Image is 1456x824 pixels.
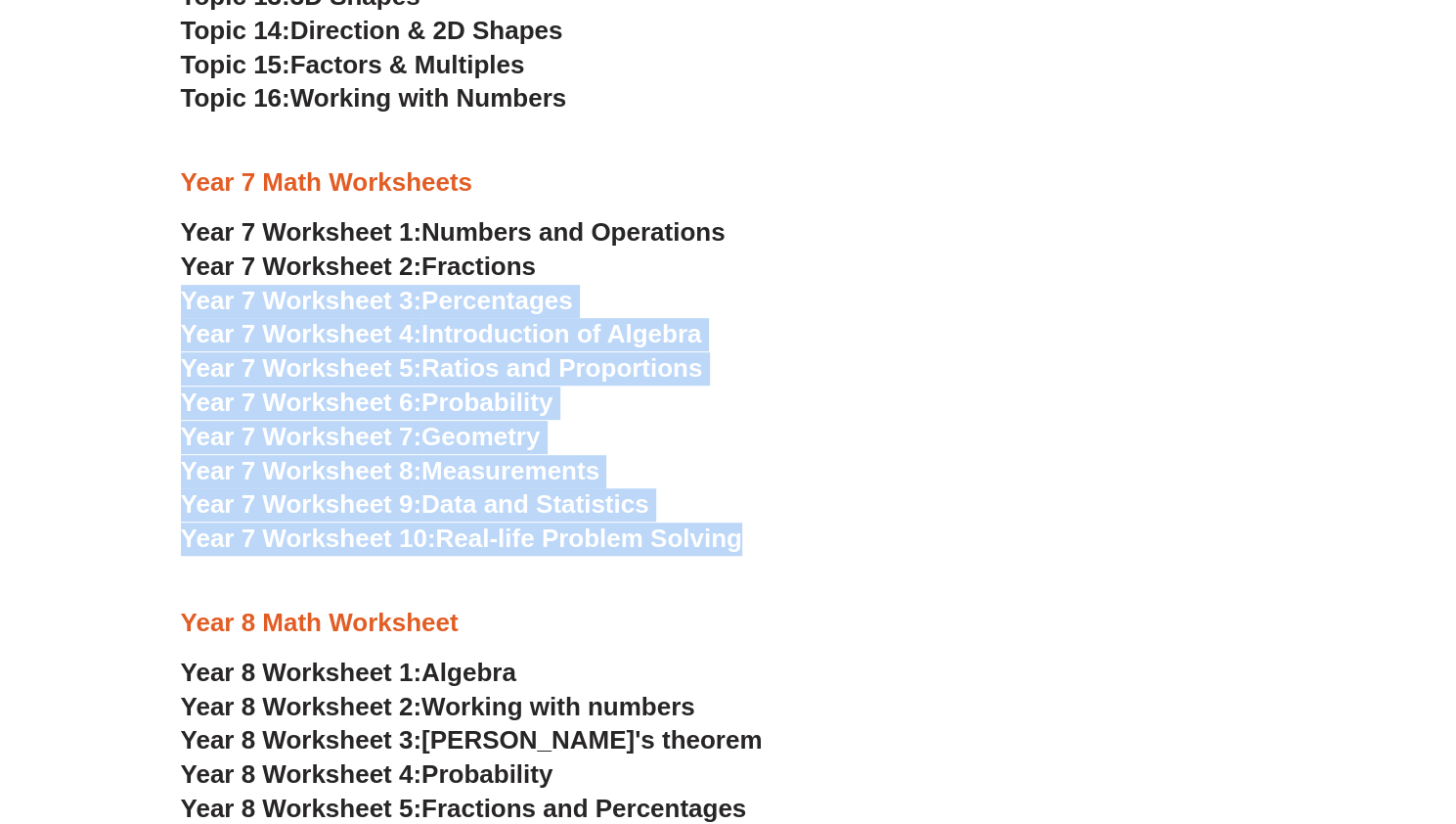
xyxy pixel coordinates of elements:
[421,456,599,485] span: Measurements
[181,489,649,519] a: Year 7 Worksheet 9:Data and Statistics
[181,319,422,348] span: Year 7 Worksheet 4:
[181,658,422,687] span: Year 8 Worksheet 1:
[290,16,563,45] span: Direction & 2D Shapes
[181,252,422,281] span: Year 7 Worksheet 2:
[181,607,1276,640] h3: Year 8 Math Worksheet
[421,252,536,281] span: Fractions
[421,319,701,348] span: Introduction of Algebra
[181,353,422,383] span: Year 7 Worksheet 5:
[1130,603,1456,824] iframe: Chat Widget
[181,759,553,789] a: Year 8 Worksheet 4:Probability
[421,658,516,687] span: Algebra
[421,286,573,315] span: Percentages
[181,422,541,451] a: Year 7 Worksheet 7:Geometry
[181,692,422,721] span: Year 8 Worksheet 2:
[421,794,746,823] span: Fractions and Percentages
[181,456,422,485] span: Year 7 Worksheet 8:
[181,524,742,553] a: Year 7 Worksheet 10:Real-life Problem Solving
[181,725,763,755] a: Year 8 Worksheet 3:[PERSON_NAME]'s theorem
[421,388,552,417] span: Probability
[435,524,741,553] span: Real-life Problem Solving
[181,50,290,79] span: Topic 15:
[181,388,422,417] span: Year 7 Worksheet 6:
[181,794,747,823] a: Year 8 Worksheet 5:Fractions and Percentages
[421,422,540,451] span: Geometry
[181,217,422,247] span: Year 7 Worksheet 1:
[181,286,573,315] a: Year 7 Worksheet 3:Percentages
[421,725,762,755] span: [PERSON_NAME]'s theorem
[181,759,422,789] span: Year 8 Worksheet 4:
[421,217,725,247] span: Numbers and Operations
[181,252,536,281] a: Year 7 Worksheet 2:Fractions
[181,388,553,417] a: Year 7 Worksheet 6:Probability
[421,759,552,789] span: Probability
[181,319,702,348] a: Year 7 Worksheet 4:Introduction of Algebra
[421,353,702,383] span: Ratios and Proportions
[181,50,525,79] a: Topic 15:Factors & Multiples
[181,456,599,485] a: Year 7 Worksheet 8:Measurements
[181,489,422,519] span: Year 7 Worksheet 9:
[181,166,1276,200] h3: Year 7 Math Worksheets
[181,353,703,383] a: Year 7 Worksheet 5:Ratios and Proportions
[421,489,649,519] span: Data and Statistics
[181,16,563,45] a: Topic 14:Direction & 2D Shapes
[181,524,436,553] span: Year 7 Worksheet 10:
[421,692,695,721] span: Working with numbers
[181,217,726,247] a: Year 7 Worksheet 1:Numbers and Operations
[181,658,516,687] a: Year 8 Worksheet 1:Algebra
[181,692,695,721] a: Year 8 Worksheet 2:Working with numbers
[181,83,290,113] span: Topic 16:
[181,286,422,315] span: Year 7 Worksheet 3:
[181,725,422,755] span: Year 8 Worksheet 3:
[181,16,290,45] span: Topic 14:
[290,83,566,113] span: Working with Numbers
[181,422,422,451] span: Year 7 Worksheet 7:
[181,83,567,113] a: Topic 16:Working with Numbers
[290,50,525,79] span: Factors & Multiples
[181,794,422,823] span: Year 8 Worksheet 5:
